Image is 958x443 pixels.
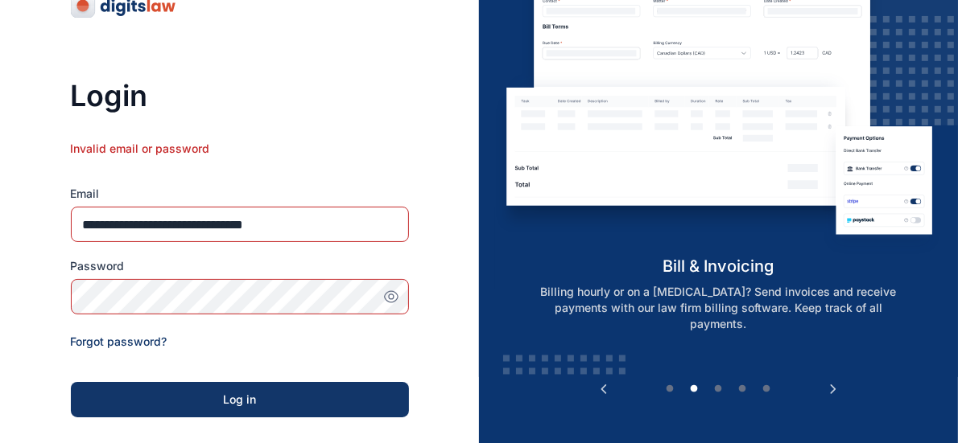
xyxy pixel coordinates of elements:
[71,80,409,112] h3: Login
[735,381,751,397] button: 4
[596,381,612,397] button: Previous
[495,255,942,277] h5: bill & invoicing
[825,381,841,397] button: Next
[71,334,167,348] a: Forgot password?
[513,284,925,332] p: Billing hourly or on a [MEDICAL_DATA]? Send invoices and receive payments with our law firm billi...
[687,381,703,397] button: 2
[71,141,409,186] div: Invalid email or password
[663,381,679,397] button: 1
[759,381,775,397] button: 5
[71,186,409,202] label: Email
[97,392,383,408] div: Log in
[71,258,409,274] label: Password
[711,381,727,397] button: 3
[71,382,409,417] button: Log in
